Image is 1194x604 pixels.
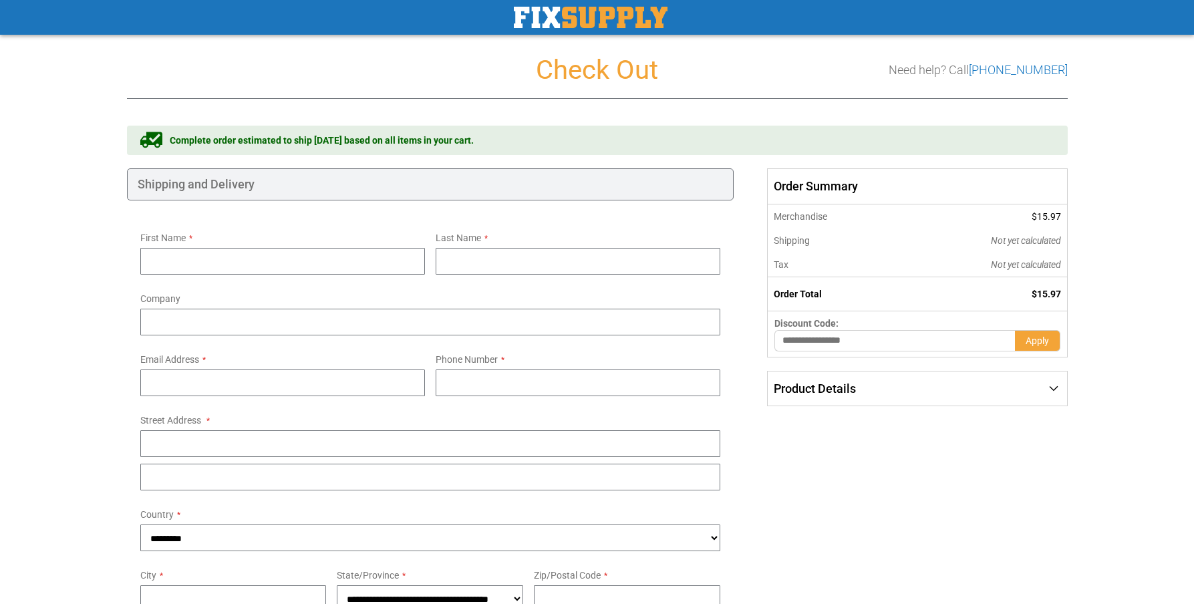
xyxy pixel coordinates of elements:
span: $15.97 [1032,289,1061,299]
span: First Name [140,233,186,243]
span: Shipping [774,235,810,246]
span: City [140,570,156,581]
span: Country [140,509,174,520]
span: Discount Code: [774,318,839,329]
span: Last Name [436,233,481,243]
span: Not yet calculated [991,235,1061,246]
span: Not yet calculated [991,259,1061,270]
strong: Order Total [774,289,822,299]
span: Complete order estimated to ship [DATE] based on all items in your cart. [170,134,474,147]
span: Street Address [140,415,201,426]
span: State/Province [337,570,399,581]
th: Tax [768,253,901,277]
a: store logo [514,7,667,28]
button: Apply [1015,330,1060,351]
span: Zip/Postal Code [534,570,601,581]
img: Fix Industrial Supply [514,7,667,28]
span: Order Summary [767,168,1067,204]
div: Shipping and Delivery [127,168,734,200]
span: Apply [1026,335,1049,346]
h3: Need help? Call [889,63,1068,77]
a: [PHONE_NUMBER] [969,63,1068,77]
span: $15.97 [1032,211,1061,222]
span: Phone Number [436,354,498,365]
span: Product Details [774,382,856,396]
span: Company [140,293,180,304]
span: Email Address [140,354,199,365]
h1: Check Out [127,55,1068,85]
th: Merchandise [768,204,901,229]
